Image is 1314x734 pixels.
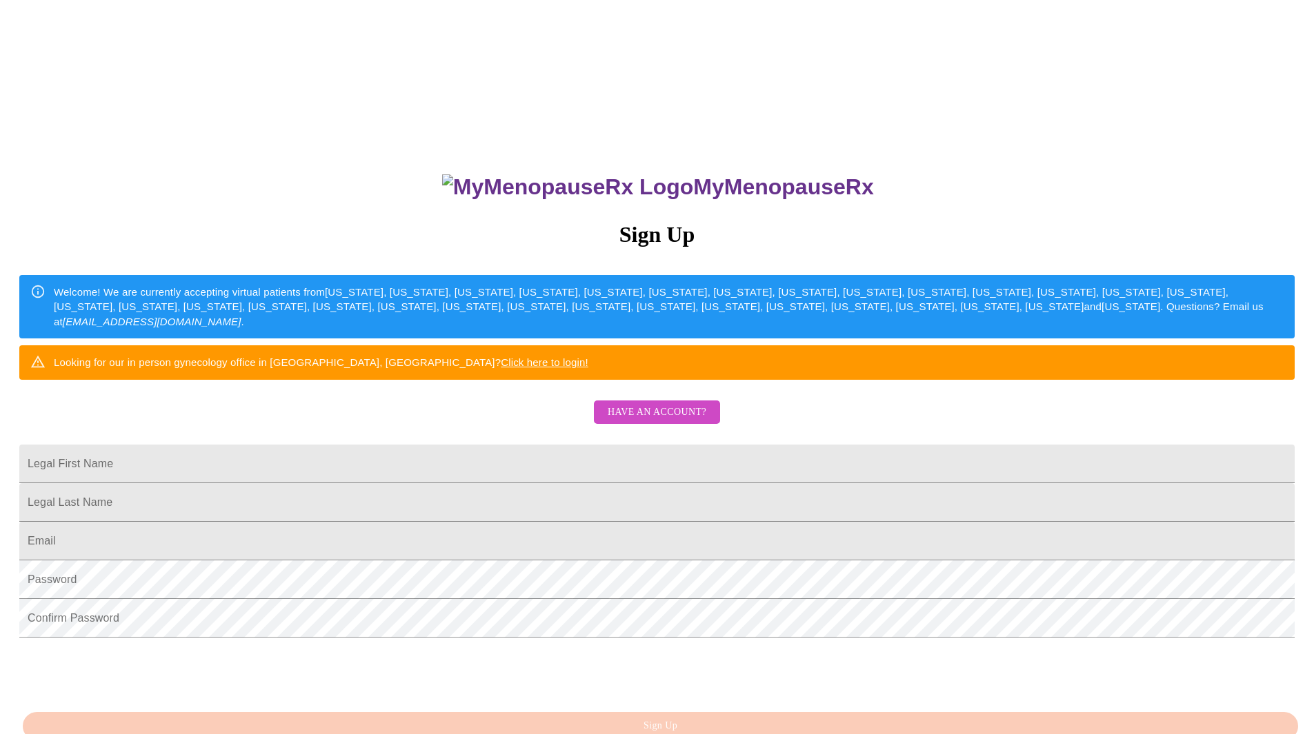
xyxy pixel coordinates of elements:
[590,416,724,427] a: Have an account?
[442,174,693,200] img: MyMenopauseRx Logo
[594,400,720,425] button: Have an account?
[501,356,588,368] a: Click here to login!
[21,174,1295,200] h3: MyMenopauseRx
[19,222,1295,247] h3: Sign Up
[54,279,1284,334] div: Welcome! We are currently accepting virtual patients from [US_STATE], [US_STATE], [US_STATE], [US...
[608,404,706,421] span: Have an account?
[54,349,588,375] div: Looking for our in person gynecology office in [GEOGRAPHIC_DATA], [GEOGRAPHIC_DATA]?
[19,644,229,698] iframe: reCAPTCHA
[63,316,241,327] em: [EMAIL_ADDRESS][DOMAIN_NAME]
